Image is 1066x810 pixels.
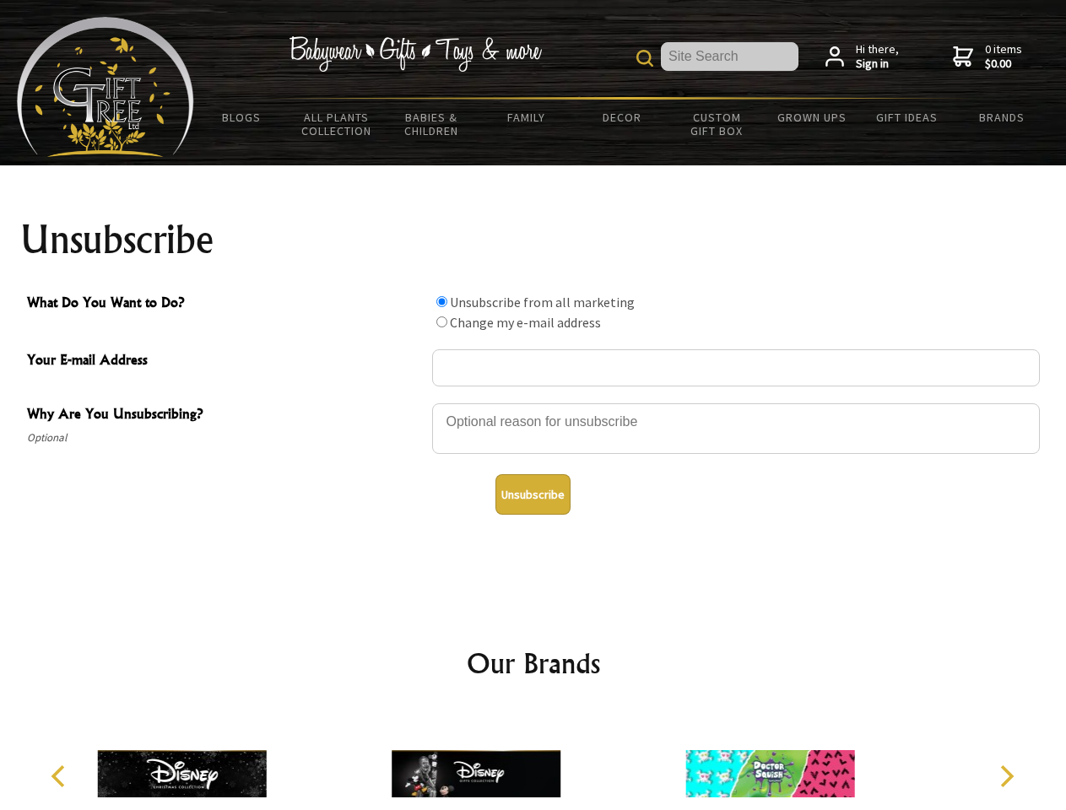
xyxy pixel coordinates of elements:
span: Why Are You Unsubscribing? [27,403,424,428]
a: Decor [574,100,669,135]
span: What Do You Want to Do? [27,292,424,316]
a: Custom Gift Box [669,100,765,148]
a: BLOGS [194,100,289,135]
img: product search [636,50,653,67]
a: 0 items$0.00 [953,42,1022,72]
textarea: Why Are You Unsubscribing? [432,403,1040,454]
a: Hi there,Sign in [825,42,899,72]
h1: Unsubscribe [20,219,1047,260]
h2: Our Brands [34,643,1033,683]
a: Babies & Children [384,100,479,148]
label: Unsubscribe from all marketing [450,294,635,310]
span: Optional [27,428,424,448]
input: What Do You Want to Do? [436,296,447,307]
a: Family [479,100,575,135]
label: Change my e-mail address [450,314,601,331]
a: Grown Ups [764,100,859,135]
button: Next [988,758,1025,795]
button: Unsubscribe [495,474,571,515]
input: Site Search [661,42,798,71]
span: 0 items [985,41,1022,72]
a: All Plants Collection [289,100,385,148]
button: Previous [42,758,79,795]
strong: $0.00 [985,57,1022,72]
strong: Sign in [856,57,899,72]
a: Gift Ideas [859,100,955,135]
input: What Do You Want to Do? [436,316,447,327]
img: Babywear - Gifts - Toys & more [289,36,542,72]
span: Hi there, [856,42,899,72]
a: Brands [955,100,1050,135]
img: Babyware - Gifts - Toys and more... [17,17,194,157]
input: Your E-mail Address [432,349,1040,386]
span: Your E-mail Address [27,349,424,374]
